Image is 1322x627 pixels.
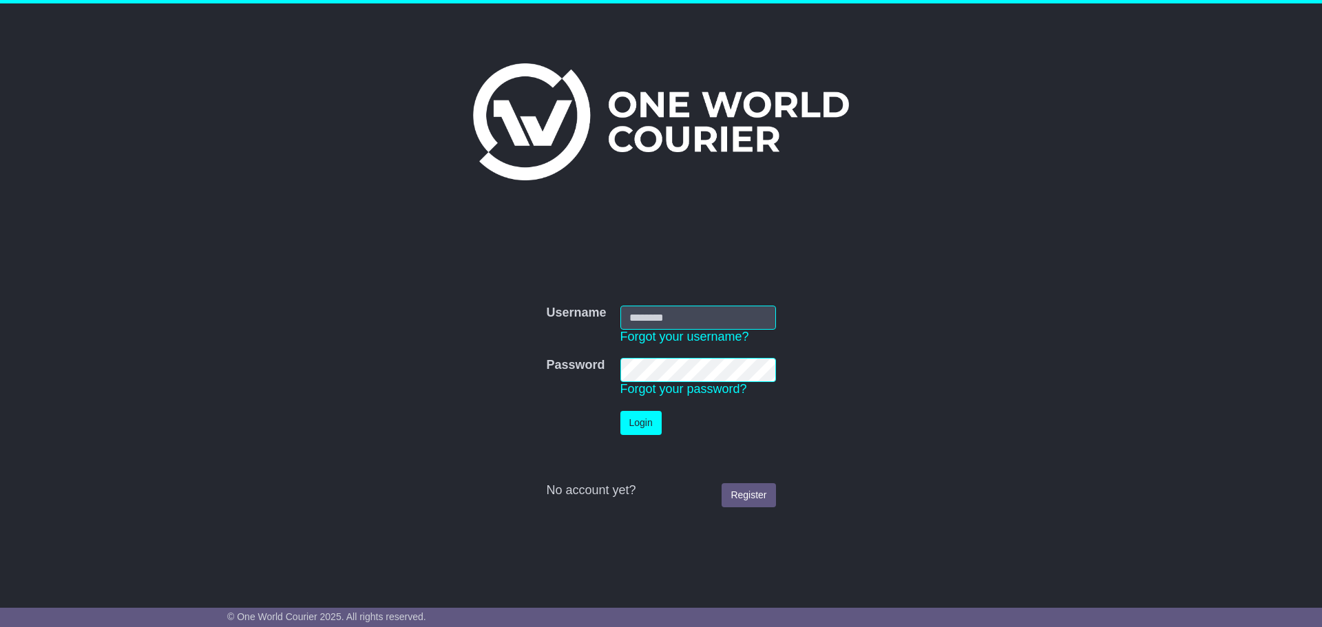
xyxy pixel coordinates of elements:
label: Password [546,358,605,373]
a: Register [722,483,775,507]
a: Forgot your password? [620,382,747,396]
div: No account yet? [546,483,775,498]
img: One World [473,63,849,180]
a: Forgot your username? [620,330,749,343]
label: Username [546,306,606,321]
span: © One World Courier 2025. All rights reserved. [227,611,426,622]
button: Login [620,411,662,435]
